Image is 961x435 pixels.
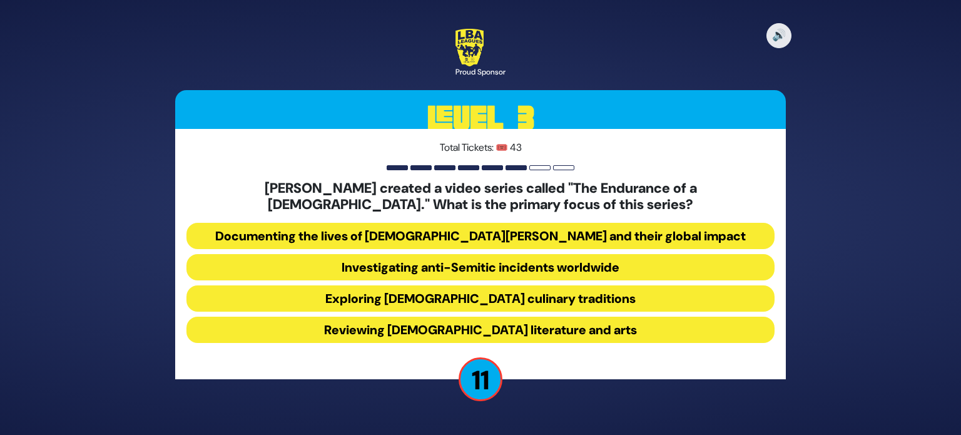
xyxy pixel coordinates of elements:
[459,357,502,401] p: 11
[186,180,775,213] h5: [PERSON_NAME] created a video series called "The Endurance of a [DEMOGRAPHIC_DATA]." What is the ...
[186,254,775,280] button: Investigating anti-Semitic incidents worldwide
[766,23,791,48] button: 🔊
[186,317,775,343] button: Reviewing [DEMOGRAPHIC_DATA] literature and arts
[455,29,484,66] img: LBA
[186,285,775,312] button: Exploring [DEMOGRAPHIC_DATA] culinary traditions
[175,90,786,146] h3: Level 3
[186,140,775,155] p: Total Tickets: 🎟️ 43
[455,66,506,78] div: Proud Sponsor
[186,223,775,249] button: Documenting the lives of [DEMOGRAPHIC_DATA][PERSON_NAME] and their global impact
